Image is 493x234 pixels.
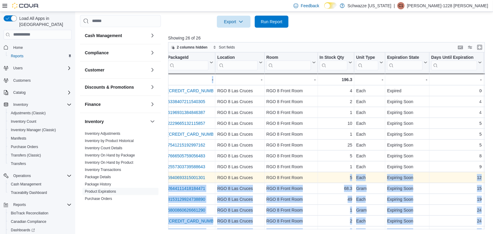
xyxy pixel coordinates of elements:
[217,16,251,28] button: Export
[320,76,353,83] div: 196.3
[8,135,29,142] a: Manifests
[11,172,72,179] span: Operations
[11,111,46,115] span: Adjustments (Classic)
[217,76,262,83] div: -
[85,67,104,73] h3: Customer
[11,101,72,108] span: Inventory
[149,84,156,91] button: Discounts & Promotions
[11,136,26,141] span: Manifests
[8,118,39,125] a: Inventory Count
[85,175,111,179] a: Package Details
[266,76,316,83] div: -
[168,35,488,41] p: Showing 26 of 26
[8,135,72,142] span: Manifests
[8,152,43,159] a: Transfers (Classic)
[8,189,72,196] span: Traceabilty Dashboard
[85,168,121,172] a: Inventory Transactions
[348,2,392,9] p: Schwazze [US_STATE]
[8,189,49,196] a: Traceabilty Dashboard
[301,3,319,9] span: Feedback
[6,126,74,134] button: Inventory Manager (Classic)
[11,201,72,208] span: Reports
[85,50,109,56] h3: Compliance
[11,54,23,58] span: Reports
[1,88,74,97] button: Catalog
[11,44,25,51] a: Home
[149,101,156,108] button: Finance
[85,33,148,39] button: Cash Management
[8,143,41,150] a: Purchase Orders
[8,152,72,159] span: Transfers (Classic)
[6,134,74,143] button: Manifests
[13,102,28,107] span: Inventory
[467,44,474,51] button: Display options
[387,76,427,83] div: -
[11,190,47,195] span: Traceabilty Dashboard
[85,119,148,125] button: Inventory
[11,65,25,72] button: Users
[11,119,36,124] span: Inventory Count
[85,33,122,39] h3: Cash Management
[6,160,74,168] button: Transfers
[8,181,44,188] a: Cash Management
[85,160,133,165] a: Inventory On Hand by Product
[6,209,74,217] button: BioTrack Reconciliation
[407,2,488,9] p: [PERSON_NAME]-1228 [PERSON_NAME]
[11,89,72,96] span: Catalog
[85,160,133,165] span: Inventory On Hand by Product
[11,219,46,224] span: Canadian Compliance
[11,77,33,84] a: Customers
[6,109,74,117] button: Adjustments (Classic)
[11,182,41,187] span: Cash Management
[211,44,237,51] button: Sort fields
[11,144,38,149] span: Purchase Orders
[1,172,74,180] button: Operations
[85,101,148,107] button: Finance
[8,210,72,217] span: BioTrack Reconciliation
[17,15,72,27] span: Load All Apps in [GEOGRAPHIC_DATA]
[85,175,111,179] span: Package Details
[356,76,383,83] div: -
[8,109,48,117] a: Adjustments (Classic)
[8,226,72,234] span: Dashboards
[85,131,120,136] span: Inventory Adjustments
[6,180,74,188] button: Cash Management
[85,146,122,150] span: Inventory Count Details
[85,153,135,158] span: Inventory On Hand by Package
[261,19,282,25] span: Run Report
[394,2,395,9] p: |
[324,2,337,9] input: Dark Mode
[8,126,58,134] a: Inventory Manager (Classic)
[11,153,41,158] span: Transfers (Classic)
[85,139,134,143] a: Inventory by Product Historical
[85,67,148,73] button: Customer
[6,217,74,226] button: Canadian Compliance
[85,50,148,56] button: Compliance
[13,45,23,50] span: Home
[1,100,74,109] button: Inventory
[13,90,26,95] span: Catalog
[13,78,31,83] span: Customers
[85,197,112,201] a: Purchase Orders
[8,52,72,60] span: Reports
[85,196,112,201] span: Purchase Orders
[168,44,210,51] button: 2 columns hidden
[8,126,72,134] span: Inventory Manager (Classic)
[8,109,72,117] span: Adjustments (Classic)
[177,45,208,50] span: 2 columns hidden
[6,188,74,197] button: Traceabilty Dashboard
[11,172,33,179] button: Operations
[85,119,104,125] h3: Inventory
[11,161,26,166] span: Transfers
[12,3,39,9] img: Cova
[11,44,72,51] span: Home
[13,173,31,178] span: Operations
[85,146,122,150] a: Inventory Count Details
[80,130,161,219] div: Inventory
[6,52,74,60] button: Reports
[85,182,111,186] a: Package History
[8,143,72,150] span: Purchase Orders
